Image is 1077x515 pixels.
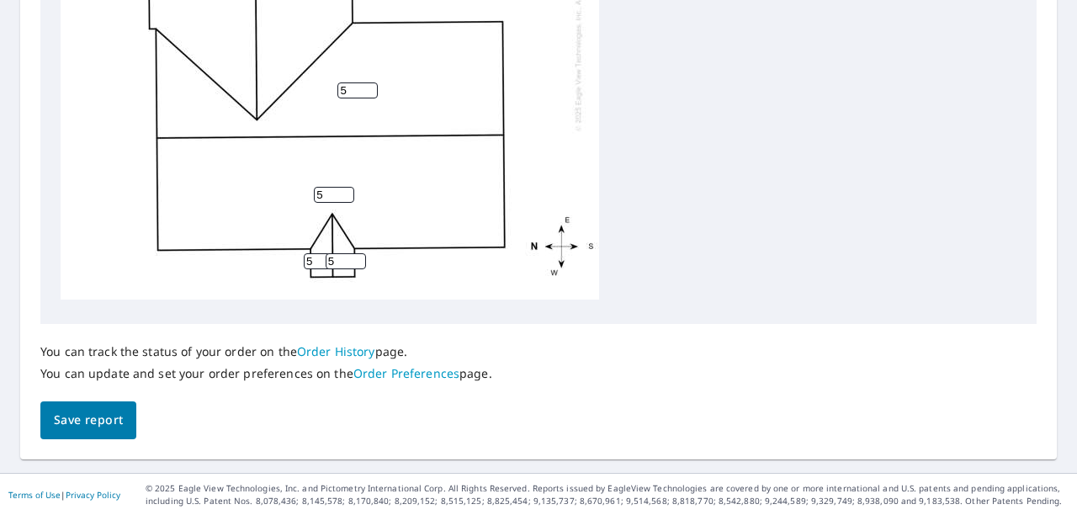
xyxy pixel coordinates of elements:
[66,489,120,501] a: Privacy Policy
[353,365,459,381] a: Order Preferences
[8,490,120,500] p: |
[54,410,123,431] span: Save report
[8,489,61,501] a: Terms of Use
[297,343,375,359] a: Order History
[146,482,1069,507] p: © 2025 Eagle View Technologies, Inc. and Pictometry International Corp. All Rights Reserved. Repo...
[40,344,492,359] p: You can track the status of your order on the page.
[40,401,136,439] button: Save report
[40,366,492,381] p: You can update and set your order preferences on the page.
